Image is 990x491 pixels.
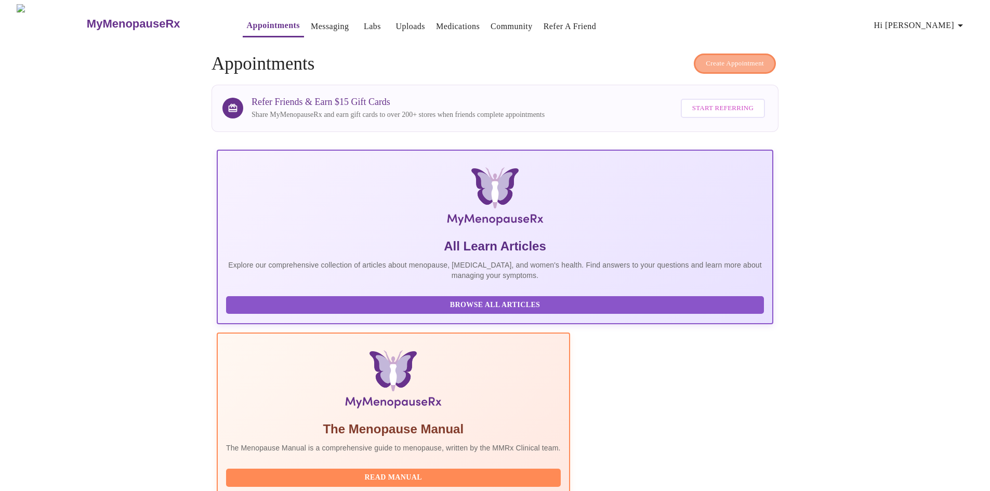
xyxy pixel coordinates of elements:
[252,97,545,108] h3: Refer Friends & Earn $15 Gift Cards
[212,54,778,74] h4: Appointments
[544,19,597,34] a: Refer a Friend
[391,16,429,37] button: Uploads
[681,99,765,118] button: Start Referring
[491,19,533,34] a: Community
[85,6,221,42] a: MyMenopauseRx
[694,54,776,74] button: Create Appointment
[364,19,381,34] a: Labs
[226,469,561,487] button: Read Manual
[279,350,507,413] img: Menopause Manual
[432,16,484,37] button: Medications
[226,300,767,309] a: Browse All Articles
[539,16,601,37] button: Refer a Friend
[247,18,300,33] a: Appointments
[395,19,425,34] a: Uploads
[243,15,304,37] button: Appointments
[692,102,754,114] span: Start Referring
[307,16,353,37] button: Messaging
[252,110,545,120] p: Share MyMenopauseRx and earn gift cards to over 200+ stores when friends complete appointments
[311,19,349,34] a: Messaging
[355,16,389,37] button: Labs
[226,238,764,255] h5: All Learn Articles
[226,443,561,453] p: The Menopause Manual is a comprehensive guide to menopause, written by the MMRx Clinical team.
[236,299,754,312] span: Browse All Articles
[17,4,85,43] img: MyMenopauseRx Logo
[706,58,764,70] span: Create Appointment
[226,472,563,481] a: Read Manual
[678,94,768,123] a: Start Referring
[226,421,561,437] h5: The Menopause Manual
[870,15,971,36] button: Hi [PERSON_NAME]
[874,18,967,33] span: Hi [PERSON_NAME]
[310,167,680,230] img: MyMenopauseRx Logo
[226,260,764,281] p: Explore our comprehensive collection of articles about menopause, [MEDICAL_DATA], and women's hea...
[87,17,180,31] h3: MyMenopauseRx
[436,19,480,34] a: Medications
[236,471,550,484] span: Read Manual
[226,296,764,314] button: Browse All Articles
[486,16,537,37] button: Community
